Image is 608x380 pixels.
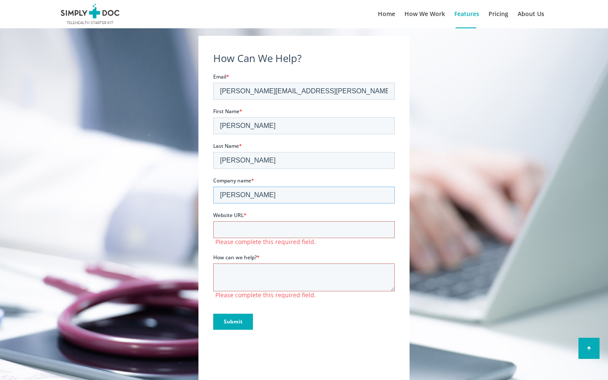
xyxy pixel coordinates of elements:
h3: How Can We Help? [213,53,301,64]
span: Pricing [489,10,508,18]
span: How We Work [404,10,445,18]
span: Features [454,10,479,18]
span: Home [378,10,395,18]
span: About Us [518,10,544,18]
img: SimplyDoc [59,4,121,24]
